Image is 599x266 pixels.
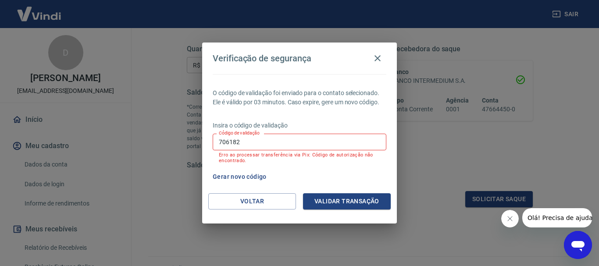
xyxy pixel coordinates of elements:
iframe: Botão para abrir a janela de mensagens [564,231,592,259]
span: Olá! Precisa de ajuda? [5,6,74,13]
label: Código de validação [219,130,260,136]
h4: Verificação de segurança [213,53,311,64]
iframe: Fechar mensagem [501,210,519,227]
button: Gerar novo código [209,169,270,185]
p: O código de validação foi enviado para o contato selecionado. Ele é válido por 03 minutos. Caso e... [213,89,386,107]
button: Voltar [208,193,296,209]
p: Erro ao processar transferência via Pix: Código de autorização não encontrado. [219,152,380,163]
button: Validar transação [303,193,391,209]
iframe: Mensagem da empresa [522,208,592,227]
p: Insira o código de validação [213,121,386,130]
